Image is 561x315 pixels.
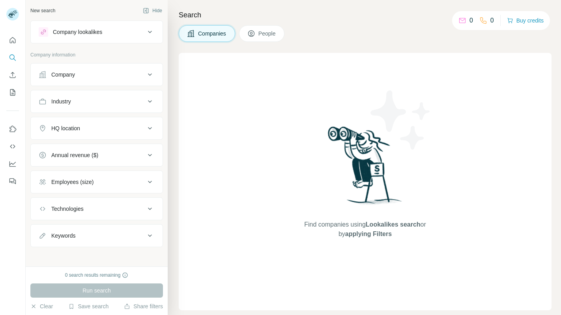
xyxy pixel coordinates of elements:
div: HQ location [51,124,80,132]
button: Keywords [31,226,163,245]
button: Company lookalikes [31,22,163,41]
p: 0 [469,16,473,25]
button: Use Surfe on LinkedIn [6,122,19,136]
button: Employees (size) [31,172,163,191]
div: Employees (size) [51,178,93,186]
button: Feedback [6,174,19,188]
img: Surfe Illustration - Stars [365,84,436,156]
button: Share filters [124,302,163,310]
button: Hide [137,5,168,17]
button: Use Surfe API [6,139,19,154]
p: Company information [30,51,163,58]
div: New search [30,7,55,14]
span: applying Filters [345,231,392,237]
div: Company [51,71,75,79]
span: People [258,30,277,37]
button: Search [6,51,19,65]
button: Technologies [31,199,163,218]
div: Technologies [51,205,84,213]
span: Find companies using or by [302,220,428,239]
button: Company [31,65,163,84]
div: 0 search results remaining [65,272,129,279]
h4: Search [179,9,552,21]
button: My lists [6,85,19,99]
button: Dashboard [6,157,19,171]
div: Company lookalikes [53,28,102,36]
button: Enrich CSV [6,68,19,82]
span: Companies [198,30,227,37]
button: Clear [30,302,53,310]
p: 0 [490,16,494,25]
div: Annual revenue ($) [51,151,98,159]
div: Keywords [51,232,75,240]
button: Quick start [6,33,19,47]
button: Industry [31,92,163,111]
img: Surfe Illustration - Woman searching with binoculars [324,124,406,212]
span: Lookalikes search [366,221,421,228]
button: Annual revenue ($) [31,146,163,165]
button: Save search [68,302,108,310]
button: HQ location [31,119,163,138]
div: Industry [51,97,71,105]
button: Buy credits [507,15,544,26]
